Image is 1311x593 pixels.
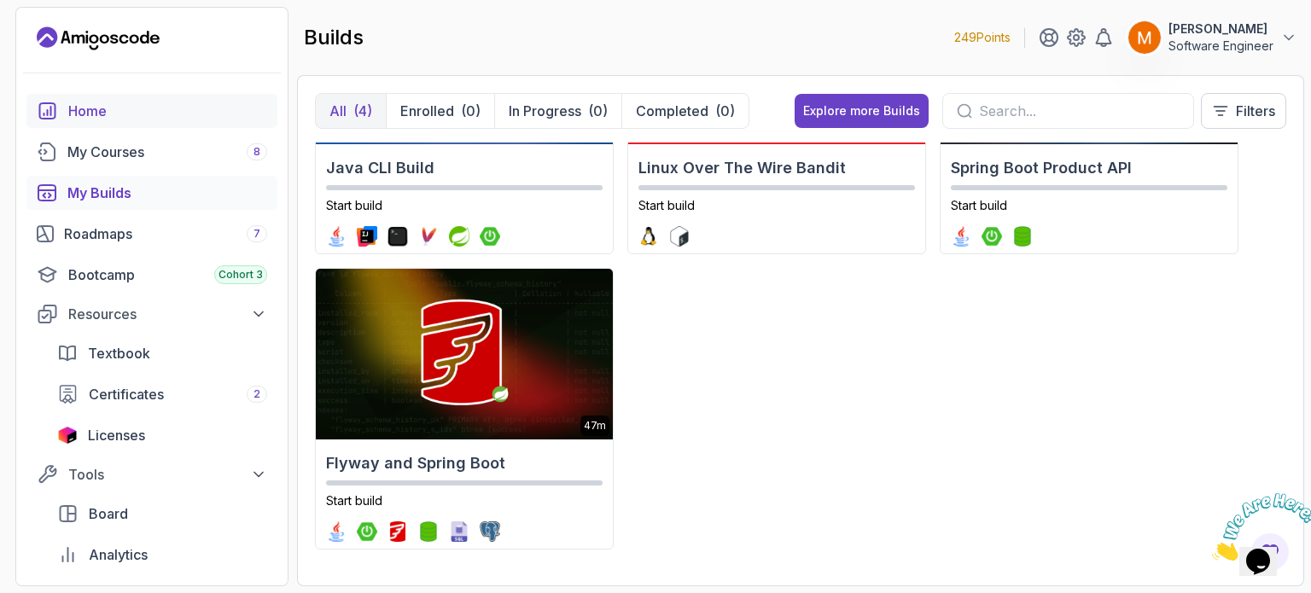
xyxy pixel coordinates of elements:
button: Resources [26,299,277,329]
button: Filters [1201,93,1286,129]
img: linux logo [638,226,659,247]
img: sql logo [449,521,469,542]
div: Resources [68,304,267,324]
p: [PERSON_NAME] [1168,20,1273,38]
h2: builds [304,24,364,51]
span: 8 [253,145,260,159]
a: licenses [47,418,277,452]
p: Completed [636,101,708,121]
a: Flyway and Spring Boot card47mFlyway and Spring BootStart buildjava logospring-boot logoflyway lo... [315,268,614,549]
span: Start build [951,198,1007,212]
img: java logo [951,226,971,247]
span: Licenses [88,425,145,445]
a: builds [26,176,277,210]
h2: Flyway and Spring Boot [326,451,603,475]
a: textbook [47,336,277,370]
div: Roadmaps [64,224,267,244]
span: Analytics [89,544,148,565]
img: terminal logo [387,226,408,247]
a: bootcamp [26,258,277,292]
div: Explore more Builds [803,102,920,119]
p: Software Engineer [1168,38,1273,55]
div: Tools [68,464,267,485]
span: Start build [326,493,382,508]
div: My Courses [67,142,267,162]
button: In Progress(0) [494,94,621,128]
a: Landing page [37,25,160,52]
div: Bootcamp [68,265,267,285]
a: board [47,497,277,531]
p: 47m [584,419,606,433]
a: home [26,94,277,128]
span: 7 [253,227,260,241]
span: 2 [253,387,260,401]
div: My Builds [67,183,267,203]
iframe: chat widget [1205,486,1311,567]
img: postgres logo [480,521,500,542]
a: analytics [47,538,277,572]
h2: Java CLI Build [326,156,603,180]
img: java logo [326,521,347,542]
a: courses [26,135,277,169]
div: (0) [588,101,608,121]
p: 249 Points [954,29,1011,46]
img: spring-data-jpa logo [418,521,439,542]
button: Completed(0) [621,94,749,128]
img: spring-boot logo [982,226,1002,247]
img: jetbrains icon [57,427,78,444]
input: Search... [979,101,1180,121]
p: Enrolled [400,101,454,121]
a: roadmaps [26,217,277,251]
span: Start build [326,198,382,212]
img: flyway logo [387,521,408,542]
img: spring-data-jpa logo [1012,226,1033,247]
div: (0) [461,101,481,121]
img: spring logo [449,226,469,247]
img: intellij logo [357,226,377,247]
a: certificates [47,377,277,411]
img: user profile image [1128,21,1161,54]
img: bash logo [669,226,690,247]
button: Enrolled(0) [386,94,494,128]
img: Chat attention grabber [7,7,113,74]
img: spring-boot logo [357,521,377,542]
p: Filters [1236,101,1275,121]
button: user profile image[PERSON_NAME]Software Engineer [1127,20,1297,55]
img: java logo [326,226,347,247]
div: Home [68,101,267,121]
img: Flyway and Spring Boot card [316,269,613,439]
span: Cohort 3 [218,268,263,282]
p: All [329,101,347,121]
span: Certificates [89,384,164,404]
span: Textbook [88,343,150,363]
h2: Linux Over The Wire Bandit [638,156,915,180]
button: Tools [26,459,277,490]
div: (4) [353,101,372,121]
p: In Progress [509,101,581,121]
span: Board [89,503,128,524]
button: All(4) [316,94,386,128]
h2: Spring Boot Product API [951,156,1227,180]
button: Explore more Builds [795,94,929,128]
div: (0) [715,101,735,121]
span: Start build [638,198,695,212]
img: maven logo [418,226,439,247]
img: spring-boot logo [480,226,500,247]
